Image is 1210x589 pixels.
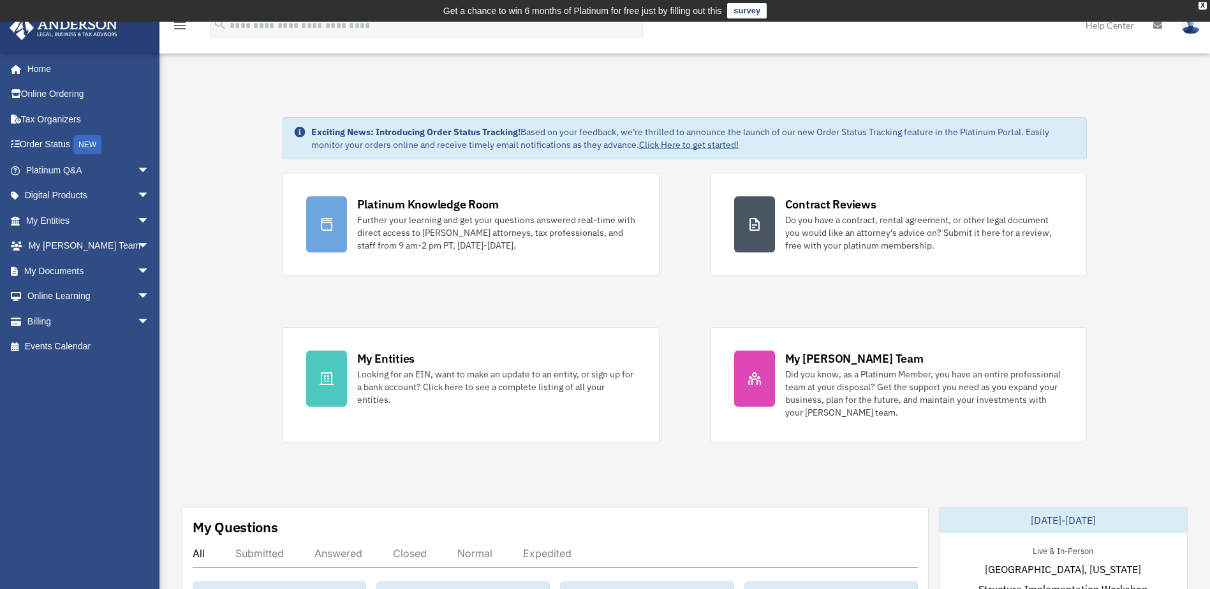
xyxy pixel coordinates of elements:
div: My Entities [357,351,415,367]
span: arrow_drop_down [137,157,163,184]
a: Online Learningarrow_drop_down [9,284,169,309]
a: My Documentsarrow_drop_down [9,258,169,284]
a: Contract Reviews Do you have a contract, rental agreement, or other legal document you would like... [711,173,1088,276]
a: Online Ordering [9,82,169,107]
span: arrow_drop_down [137,284,163,310]
div: Platinum Knowledge Room [357,196,499,212]
a: Home [9,56,163,82]
span: arrow_drop_down [137,233,163,259]
div: close [1199,2,1207,10]
div: Get a chance to win 6 months of Platinum for free just by filling out this [443,3,722,18]
span: arrow_drop_down [137,309,163,335]
span: arrow_drop_down [137,258,163,284]
div: Live & In-Person [1022,543,1103,556]
a: Click Here to get started! [639,139,739,150]
a: Order StatusNEW [9,132,169,158]
div: Expedited [523,547,572,560]
a: Platinum Q&Aarrow_drop_down [9,157,169,183]
div: My Questions [193,518,278,537]
a: Events Calendar [9,334,169,360]
div: Do you have a contract, rental agreement, or other legal document you would like an attorney's ad... [785,214,1064,252]
i: menu [172,18,188,33]
div: My [PERSON_NAME] Team [785,351,924,367]
div: Normal [457,547,492,560]
div: Did you know, as a Platinum Member, you have an entire professional team at your disposal? Get th... [785,368,1064,419]
a: menu [172,22,188,33]
a: survey [727,3,767,18]
a: Digital Productsarrow_drop_down [9,183,169,208]
a: Platinum Knowledge Room Further your learning and get your questions answered real-time with dire... [283,173,660,276]
span: arrow_drop_down [137,208,163,234]
div: Based on your feedback, we're thrilled to announce the launch of our new Order Status Tracking fe... [311,126,1077,151]
a: My [PERSON_NAME] Team Did you know, as a Platinum Member, you have an entire professional team at... [711,327,1088,442]
div: Contract Reviews [785,196,876,212]
a: Tax Organizers [9,106,169,132]
div: Further your learning and get your questions answered real-time with direct access to [PERSON_NAM... [357,214,636,252]
div: NEW [73,135,101,154]
div: Answered [314,547,362,560]
img: Anderson Advisors Platinum Portal [6,15,121,40]
div: Closed [393,547,427,560]
i: search [213,17,227,31]
a: Billingarrow_drop_down [9,309,169,334]
strong: Exciting News: Introducing Order Status Tracking! [311,126,520,138]
div: [DATE]-[DATE] [940,507,1187,533]
a: My [PERSON_NAME] Teamarrow_drop_down [9,233,169,259]
img: User Pic [1181,16,1200,34]
a: My Entities Looking for an EIN, want to make an update to an entity, or sign up for a bank accoun... [283,327,660,442]
div: Submitted [235,547,284,560]
a: My Entitiesarrow_drop_down [9,208,169,233]
div: All [193,547,205,560]
span: [GEOGRAPHIC_DATA], [US_STATE] [985,562,1141,577]
div: Looking for an EIN, want to make an update to an entity, or sign up for a bank account? Click her... [357,368,636,406]
span: arrow_drop_down [137,183,163,209]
